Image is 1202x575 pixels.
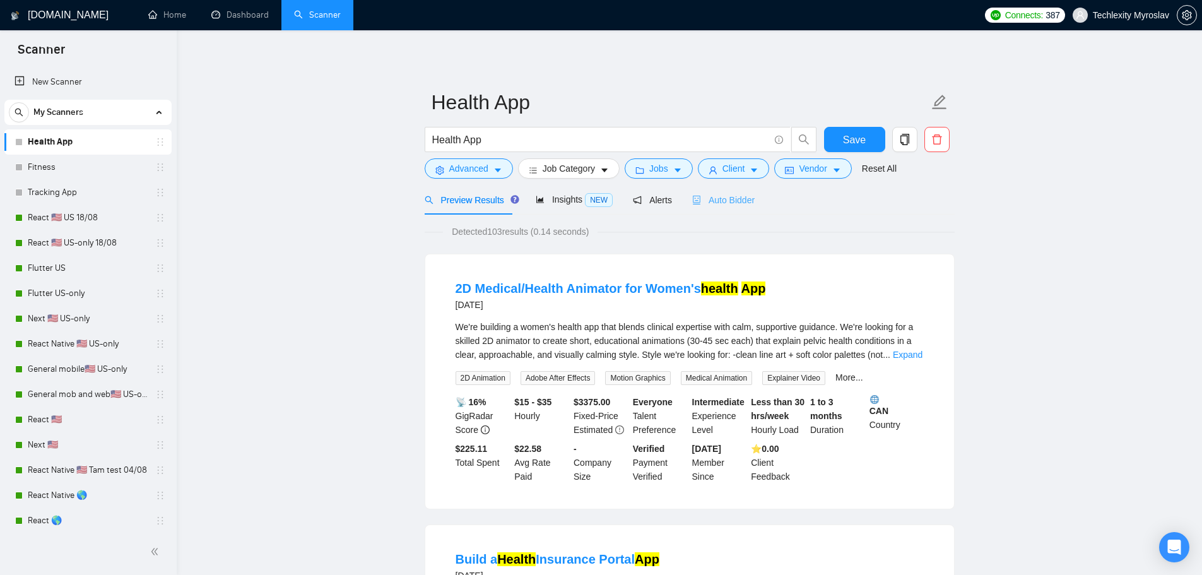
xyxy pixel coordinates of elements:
img: upwork-logo.png [991,10,1001,20]
div: Talent Preference [630,395,690,437]
span: Client [722,162,745,175]
span: holder [155,339,165,349]
div: Country [867,395,926,437]
img: 🌐 [870,395,879,404]
span: Job Category [543,162,595,175]
span: bars [529,165,538,175]
a: React Native 🇺🇸 US-only [28,331,148,357]
a: General mob and web🇺🇸 US-only - to be done [28,382,148,407]
li: New Scanner [4,69,172,95]
a: React Native 🌎 [28,483,148,508]
b: 📡 16% [456,397,486,407]
b: Everyone [633,397,673,407]
span: user [1076,11,1085,20]
mark: App [635,552,659,566]
a: Next 🇺🇸 US-only [28,306,148,331]
a: setting [1177,10,1197,20]
span: setting [1177,10,1196,20]
span: Estimated [574,425,613,435]
span: holder [155,415,165,425]
span: holder [155,490,165,501]
span: Medical Animation [681,371,752,385]
div: Payment Verified [630,442,690,483]
span: We're building a women's health app that blends clinical expertise with calm, supportive guidance... [456,322,914,360]
span: holder [155,137,165,147]
span: Adobe After Effects [521,371,596,385]
span: holder [155,440,165,450]
b: Less than 30 hrs/week [751,397,804,421]
a: Reset All [862,162,897,175]
span: holder [155,238,165,248]
span: 2D Animation [456,371,510,385]
span: caret-down [750,165,758,175]
span: holder [155,187,165,198]
a: Flutter US-only [28,281,148,306]
button: search [791,127,816,152]
span: holder [155,364,165,374]
div: Duration [808,395,867,437]
span: user [709,165,717,175]
a: dashboardDashboard [211,9,269,20]
b: Verified [633,444,665,454]
div: Experience Level [690,395,749,437]
a: Expand [893,350,922,360]
a: Next 🇺🇸 [28,432,148,458]
span: holder [155,162,165,172]
a: More... [835,372,863,382]
mark: Health [497,552,536,566]
span: My Scanners [33,100,83,125]
a: New Scanner [15,69,162,95]
span: folder [635,165,644,175]
span: Save [843,132,866,148]
span: edit [931,94,948,110]
b: $ 3375.00 [574,397,610,407]
a: Tracking App [28,180,148,205]
mark: health [701,282,738,295]
span: info-circle [481,425,490,434]
button: setting [1177,5,1197,25]
span: caret-down [600,165,609,175]
span: Alerts [633,195,672,205]
b: ⭐️ 0.00 [751,444,779,454]
span: 387 [1046,8,1059,22]
button: folderJobscaret-down [625,158,693,179]
span: holder [155,263,165,273]
a: React 🇺🇸 US 18/08 [28,205,148,230]
span: Detected 103 results (0.14 seconds) [443,225,598,239]
a: React 🇺🇸 [28,407,148,432]
span: double-left [150,545,163,558]
a: homeHome [148,9,186,20]
span: Preview Results [425,195,516,205]
span: NEW [585,193,613,207]
div: Client Feedback [748,442,808,483]
span: holder [155,389,165,400]
span: holder [155,213,165,223]
div: Member Since [690,442,749,483]
b: [DATE] [692,444,721,454]
b: $22.58 [514,444,541,454]
button: settingAdvancedcaret-down [425,158,513,179]
div: Avg Rate Paid [512,442,571,483]
span: delete [925,134,949,145]
span: Connects: [1005,8,1043,22]
span: Vendor [799,162,827,175]
span: area-chart [536,195,545,204]
span: holder [155,516,165,526]
div: We're building a women's health app that blends clinical expertise with calm, supportive guidance... [456,320,924,362]
span: holder [155,465,165,475]
span: copy [893,134,917,145]
div: Open Intercom Messenger [1159,532,1189,562]
span: Jobs [649,162,668,175]
div: Company Size [571,442,630,483]
a: searchScanner [294,9,341,20]
div: Fixed-Price [571,395,630,437]
span: Motion Graphics [605,371,670,385]
b: CAN [869,395,924,416]
span: Advanced [449,162,488,175]
img: logo [11,6,20,26]
a: React 🌎 [28,508,148,533]
span: caret-down [493,165,502,175]
div: [DATE] [456,297,766,312]
b: $15 - $35 [514,397,551,407]
a: React 🇺🇸 US-only 18/08 [28,230,148,256]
